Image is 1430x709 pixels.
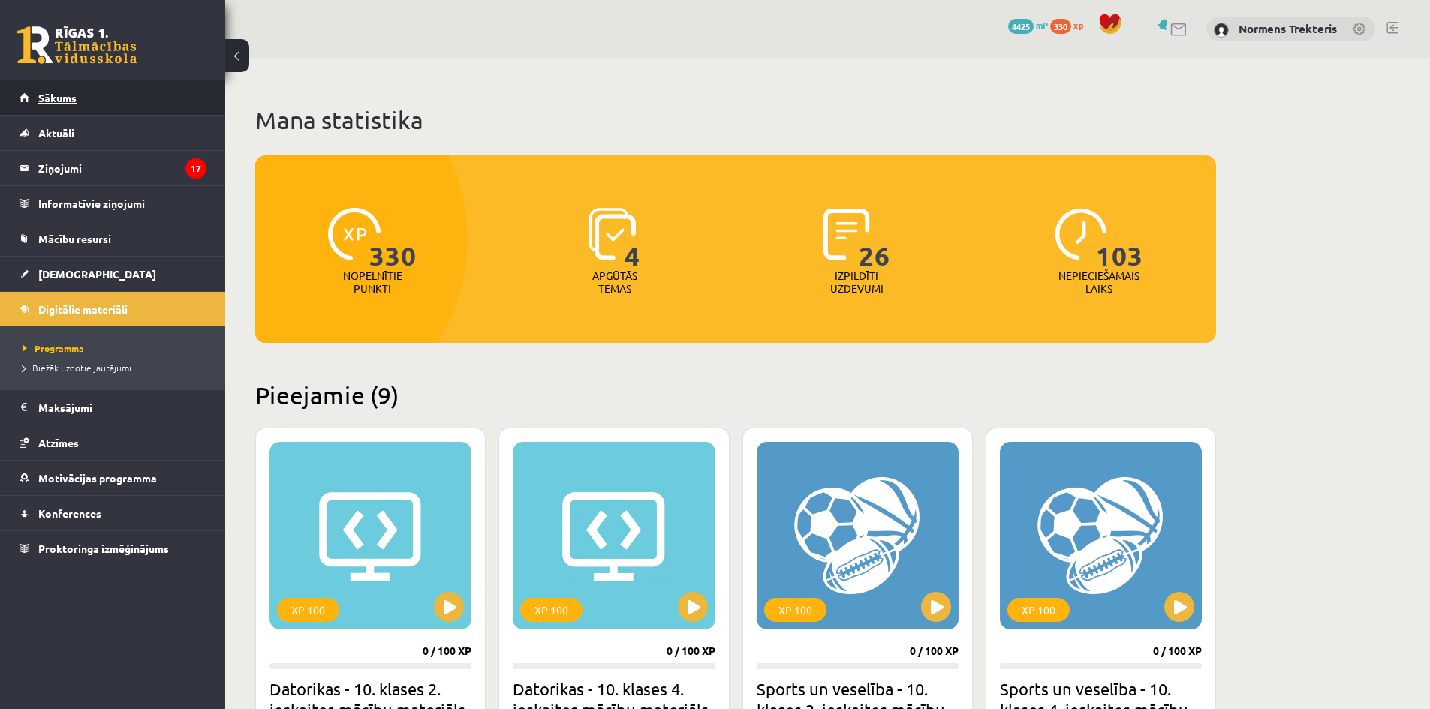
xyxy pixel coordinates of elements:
[20,531,206,566] a: Proktoringa izmēģinājums
[38,186,206,221] legend: Informatīvie ziņojumi
[38,542,169,555] span: Proktoringa izmēģinājums
[20,292,206,326] a: Digitālie materiāli
[38,390,206,425] legend: Maksājumi
[38,471,157,485] span: Motivācijas programma
[38,302,128,316] span: Digitālie materiāli
[17,26,137,64] a: Rīgas 1. Tālmācības vidusskola
[20,151,206,185] a: Ziņojumi17
[764,598,826,622] div: XP 100
[20,496,206,530] a: Konferences
[586,269,644,295] p: Apgūtās tēmas
[823,208,870,260] img: icon-completed-tasks-ad58ae20a441b2904462921112bc710f1caf180af7a3daa7317a5a94f2d26646.svg
[1008,19,1034,34] span: 4425
[520,598,583,622] div: XP 100
[328,208,381,260] img: icon-xp-0682a9bc20223a9ccc6f5883a126b849a74cddfe5390d2b41b4391c66f2066e7.svg
[1036,19,1048,31] span: mP
[23,361,210,374] a: Biežāk uzdotie jautājumi
[38,91,77,104] span: Sākums
[1050,19,1091,31] a: 330 xp
[20,390,206,425] a: Maksājumi
[255,105,1216,135] h1: Mana statistika
[1214,23,1229,38] img: Normens Trekteris
[23,341,210,355] a: Programma
[20,461,206,495] a: Motivācijas programma
[1058,269,1139,295] p: Nepieciešamais laiks
[277,598,339,622] div: XP 100
[38,436,79,449] span: Atzīmes
[38,232,111,245] span: Mācību resursi
[38,151,206,185] legend: Ziņojumi
[369,208,417,269] span: 330
[1050,19,1071,34] span: 330
[38,126,74,140] span: Aktuāli
[343,269,402,295] p: Nopelnītie punkti
[1055,208,1107,260] img: icon-clock-7be60019b62300814b6bd22b8e044499b485619524d84068768e800edab66f18.svg
[23,342,84,354] span: Programma
[23,362,131,374] span: Biežāk uzdotie jautājumi
[625,208,640,269] span: 4
[20,257,206,291] a: [DEMOGRAPHIC_DATA]
[20,425,206,460] a: Atzīmes
[827,269,886,295] p: Izpildīti uzdevumi
[20,116,206,150] a: Aktuāli
[1073,19,1083,31] span: xp
[589,208,636,260] img: icon-learned-topics-4a711ccc23c960034f471b6e78daf4a3bad4a20eaf4de84257b87e66633f6470.svg
[38,506,101,520] span: Konferences
[185,158,206,179] i: 17
[1008,19,1048,31] a: 4425 mP
[38,267,156,281] span: [DEMOGRAPHIC_DATA]
[1239,21,1337,36] a: Normens Trekteris
[1096,208,1143,269] span: 103
[20,80,206,115] a: Sākums
[1007,598,1070,622] div: XP 100
[20,221,206,256] a: Mācību resursi
[255,380,1216,410] h2: Pieejamie (9)
[859,208,890,269] span: 26
[20,186,206,221] a: Informatīvie ziņojumi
